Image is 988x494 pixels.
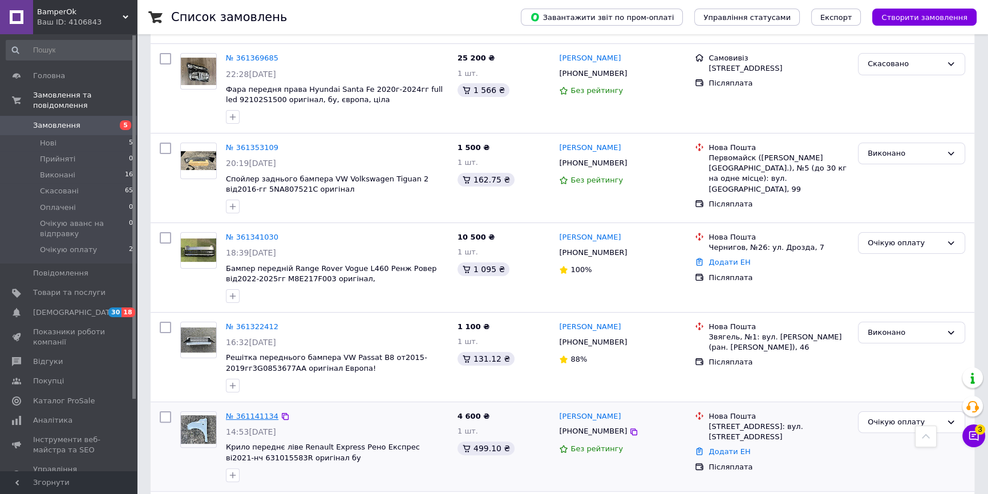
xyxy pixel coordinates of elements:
[708,78,849,88] div: Післяплата
[226,159,276,168] span: 20:19[DATE]
[226,248,276,257] span: 18:39[DATE]
[125,170,133,180] span: 16
[180,232,217,269] a: Фото товару
[708,273,849,283] div: Післяплата
[868,327,942,339] div: Виконано
[457,352,515,366] div: 131.12 ₴
[226,338,276,347] span: 16:32[DATE]
[708,332,849,353] div: Звягель, №1: вул. [PERSON_NAME] (ран. [PERSON_NAME]), 46
[37,7,123,17] span: BamperOk
[872,9,977,26] button: Створити замовлення
[40,138,56,148] span: Нові
[868,148,942,160] div: Виконано
[457,442,515,455] div: 499.10 ₴
[40,154,75,164] span: Прийняті
[570,444,623,453] span: Без рейтингу
[33,396,95,406] span: Каталог ProSale
[33,268,88,278] span: Повідомлення
[40,203,76,213] span: Оплачені
[694,9,800,26] button: Управління статусами
[868,416,942,428] div: Очікую оплату
[180,53,217,90] a: Фото товару
[457,54,495,62] span: 25 200 ₴
[457,412,489,420] span: 4 600 ₴
[868,237,942,249] div: Очікую оплату
[129,203,133,213] span: 0
[708,447,750,456] a: Додати ЕН
[33,415,72,426] span: Аналітика
[557,424,629,439] div: [PHONE_NUMBER]
[975,424,985,435] span: 3
[457,83,509,97] div: 1 566 ₴
[129,245,133,255] span: 2
[559,53,621,64] a: [PERSON_NAME]
[108,307,122,317] span: 30
[129,218,133,239] span: 0
[868,58,942,70] div: Скасовано
[40,245,97,255] span: Очікую оплату
[171,10,287,24] h1: Список замовлень
[708,232,849,242] div: Нова Пошта
[226,412,278,420] a: № 361141134
[226,427,276,436] span: 14:53[DATE]
[881,13,967,22] span: Створити замовлення
[37,17,137,27] div: Ваш ID: 4106843
[33,288,106,298] span: Товари та послуги
[33,307,118,318] span: [DEMOGRAPHIC_DATA]
[6,40,134,60] input: Пошук
[457,143,489,152] span: 1 500 ₴
[708,242,849,253] div: Чернигов, №26: ул. Дрозда, 7
[708,53,849,63] div: Самовивіз
[559,322,621,333] a: [PERSON_NAME]
[457,427,478,435] span: 1 шт.
[33,90,137,111] span: Замовлення та повідомлення
[129,138,133,148] span: 5
[120,120,131,130] span: 5
[557,66,629,81] div: [PHONE_NUMBER]
[820,13,852,22] span: Експорт
[129,154,133,164] span: 0
[180,322,217,358] a: Фото товару
[557,335,629,350] div: [PHONE_NUMBER]
[570,265,592,274] span: 100%
[226,143,278,152] a: № 361353109
[33,120,80,131] span: Замовлення
[181,415,216,444] img: Фото товару
[181,238,216,262] img: Фото товару
[703,13,791,22] span: Управління статусами
[226,443,420,462] a: Крило переднє ліве Renault Express Рено Експрес ві2021-нч 631015583R оригінал бу
[457,262,509,276] div: 1 095 ₴
[708,153,849,195] div: Первомайск ([PERSON_NAME][GEOGRAPHIC_DATA].), №5 (до 30 кг на одне місце): вул. [GEOGRAPHIC_DATA]...
[708,411,849,422] div: Нова Пошта
[180,143,217,179] a: Фото товару
[457,337,478,346] span: 1 шт.
[33,327,106,347] span: Показники роботи компанії
[708,63,849,74] div: [STREET_ADDRESS]
[226,85,443,104] a: Фара передня права Hyundai Santa Fe 2020г-2024гг full led 92102S1500 оригінал, бу, європа, ціла
[861,13,977,21] a: Створити замовлення
[33,376,64,386] span: Покупці
[457,69,478,78] span: 1 шт.
[226,54,278,62] a: № 361369685
[226,70,276,79] span: 22:28[DATE]
[181,58,216,85] img: Фото товару
[40,186,79,196] span: Скасовані
[457,322,489,331] span: 1 100 ₴
[181,151,216,170] img: Фото товару
[33,435,106,455] span: Інструменти веб-майстра та SEO
[40,218,129,239] span: Очікую аванс на відправку
[708,258,750,266] a: Додати ЕН
[40,170,75,180] span: Виконані
[708,462,849,472] div: Післяплата
[226,175,428,194] a: Спойлер заднього бампера VW Volkswagen Tiguan 2 від2016-гг 5NA807521C оригінал
[180,411,217,448] a: Фото товару
[226,264,436,284] span: Бампер передній Range Rover Vogue L460 Ренж Ровер від2022-2025гг M8E217F003 оригінал,
[708,199,849,209] div: Післяплата
[559,143,621,153] a: [PERSON_NAME]
[457,173,515,187] div: 162.75 ₴
[226,353,427,372] a: Решітка переднього бампера VW Passat B8 от2015-2019гг3G0853677AA оригінал Европа!
[557,156,629,171] div: [PHONE_NUMBER]
[122,307,135,317] span: 18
